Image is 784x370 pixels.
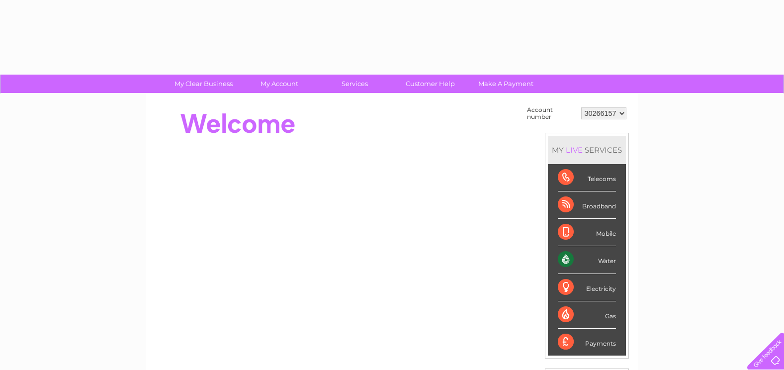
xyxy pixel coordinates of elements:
[558,246,616,274] div: Water
[524,104,579,123] td: Account number
[238,75,320,93] a: My Account
[558,191,616,219] div: Broadband
[558,301,616,329] div: Gas
[564,145,585,155] div: LIVE
[558,274,616,301] div: Electricity
[558,219,616,246] div: Mobile
[558,164,616,191] div: Telecoms
[548,136,626,164] div: MY SERVICES
[163,75,245,93] a: My Clear Business
[558,329,616,356] div: Payments
[314,75,396,93] a: Services
[465,75,547,93] a: Make A Payment
[389,75,471,93] a: Customer Help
